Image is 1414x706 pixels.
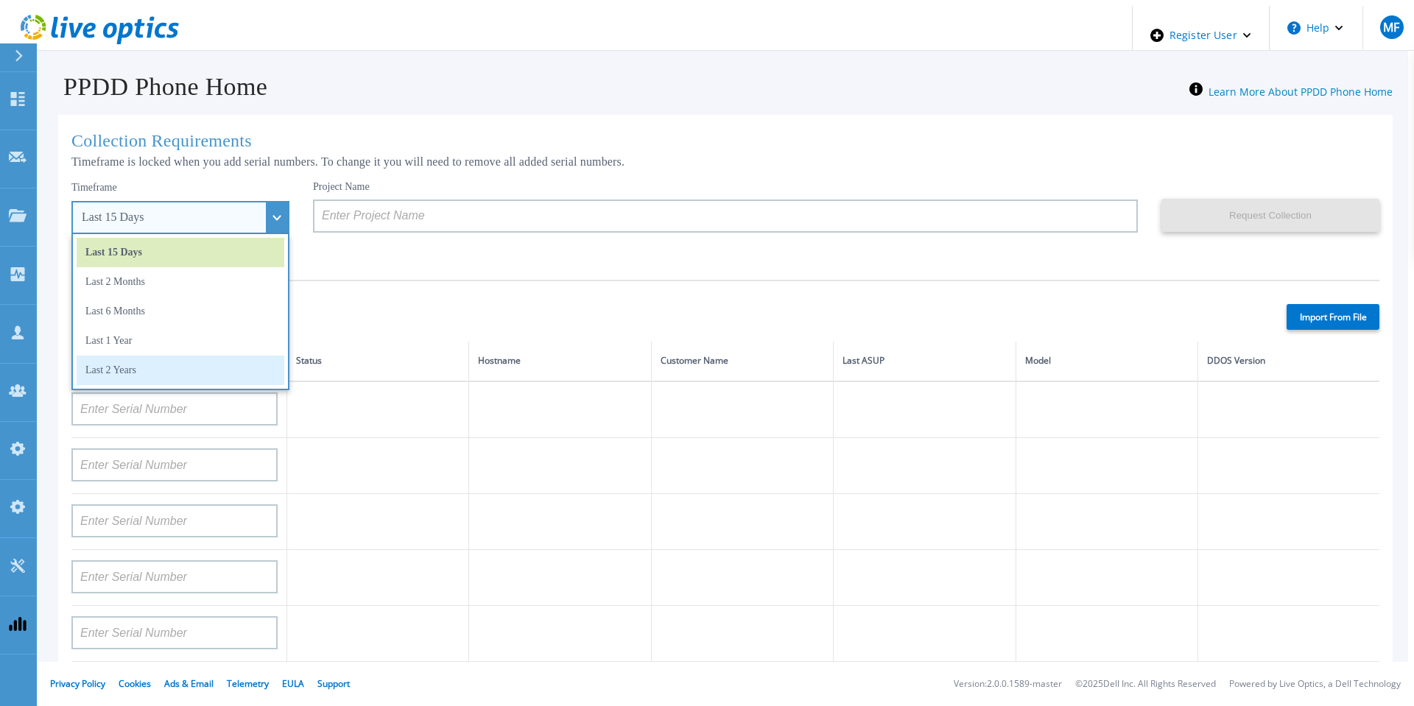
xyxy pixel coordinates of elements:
[1075,679,1216,689] li: © 2025 Dell Inc. All Rights Reserved
[954,679,1062,689] li: Version: 2.0.0.1589-master
[77,267,284,297] li: Last 2 Months
[1209,85,1393,99] a: Learn More About PPDD Phone Home
[1197,341,1379,381] th: DDOS Version
[71,155,1379,169] p: Timeframe is locked when you add serial numbers. To change it you will need to remove all added s...
[469,341,651,381] th: Hostname
[71,182,117,194] label: Timeframe
[71,616,278,649] input: Enter Serial Number
[77,238,284,267] li: Last 15 Days
[834,341,1016,381] th: Last ASUP
[71,392,278,426] input: Enter Serial Number
[43,73,267,101] h1: PPDD Phone Home
[71,292,1261,312] h1: Serial Numbers
[71,560,278,593] input: Enter Serial Number
[82,211,263,224] div: Last 15 Days
[50,677,105,690] a: Privacy Policy
[71,448,278,481] input: Enter Serial Number
[1229,679,1401,689] li: Powered by Live Optics, a Dell Technology
[1287,304,1379,330] label: Import From File
[287,341,469,381] th: Status
[313,200,1138,233] input: Enter Project Name
[313,182,370,192] label: Project Name
[1133,6,1269,65] div: Register User
[71,317,1261,330] p: 0 of 20 (max) serial numbers are added.
[119,677,151,690] a: Cookies
[71,504,278,537] input: Enter Serial Number
[282,677,304,690] a: EULA
[71,131,1379,151] h1: Collection Requirements
[77,297,284,326] li: Last 6 Months
[227,677,269,690] a: Telemetry
[1383,21,1399,33] span: MF
[1016,341,1197,381] th: Model
[77,356,284,385] li: Last 2 Years
[317,677,350,690] a: Support
[651,341,833,381] th: Customer Name
[164,677,214,690] a: Ads & Email
[77,326,284,356] li: Last 1 Year
[1270,6,1362,50] button: Help
[1161,199,1379,232] button: Request Collection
